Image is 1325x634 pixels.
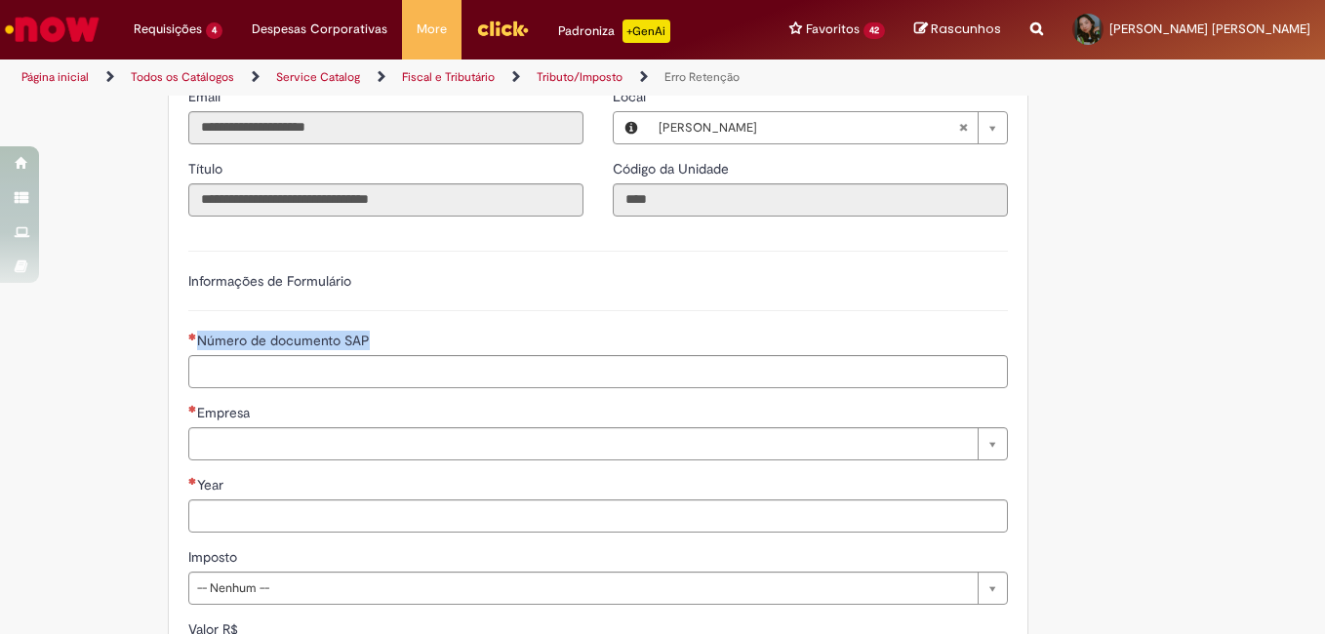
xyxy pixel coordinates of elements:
[188,499,1008,533] input: Year
[197,573,968,604] span: -- Nenhum --
[614,112,649,143] button: Local, Visualizar este registro Arosuco Aromas
[558,20,670,43] div: Padroniza
[188,88,224,105] span: Somente leitura - Email
[613,159,733,178] label: Somente leitura - Código da Unidade
[188,87,224,106] label: Somente leitura - Email
[188,355,1008,388] input: Número de documento SAP
[188,159,226,178] label: Somente leitura - Título
[188,548,241,566] span: Imposto
[863,22,885,39] span: 42
[206,22,222,39] span: 4
[664,69,740,85] a: Erro Retenção
[914,20,1001,39] a: Rascunhos
[134,20,202,39] span: Requisições
[613,160,733,178] span: Somente leitura - Código da Unidade
[2,10,102,49] img: ServiceNow
[1109,20,1310,37] span: [PERSON_NAME] [PERSON_NAME]
[188,272,351,290] label: Informações de Formulário
[197,404,254,421] span: Necessários - Empresa
[806,20,860,39] span: Favoritos
[188,183,583,217] input: Título
[188,111,583,144] input: Email
[931,20,1001,38] span: Rascunhos
[252,20,387,39] span: Despesas Corporativas
[276,69,360,85] a: Service Catalog
[197,476,227,494] span: Year
[188,333,197,340] span: Necessários
[188,405,197,413] span: Necessários
[188,160,226,178] span: Somente leitura - Título
[417,20,447,39] span: More
[948,112,978,143] abbr: Limpar campo Local
[622,20,670,43] p: +GenAi
[131,69,234,85] a: Todos os Catálogos
[21,69,89,85] a: Página inicial
[649,112,1007,143] a: [PERSON_NAME]Limpar campo Local
[659,112,958,143] span: [PERSON_NAME]
[613,88,650,105] span: Local
[15,59,868,96] ul: Trilhas de página
[188,427,1008,460] a: Limpar campo Empresa
[197,332,374,349] span: Número de documento SAP
[613,183,1008,217] input: Código da Unidade
[476,14,529,43] img: click_logo_yellow_360x200.png
[537,69,622,85] a: Tributo/Imposto
[402,69,495,85] a: Fiscal e Tributário
[188,477,197,485] span: Necessários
